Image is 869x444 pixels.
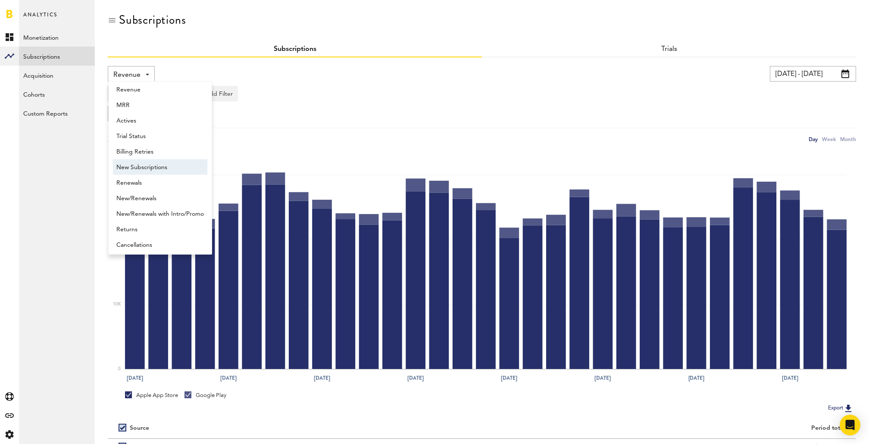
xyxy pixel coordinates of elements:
[220,374,237,382] text: [DATE]
[113,68,141,82] span: Revenue
[840,135,856,144] div: Month
[113,175,207,190] a: Renewals
[119,13,186,27] div: Subscriptions
[116,191,204,206] span: New/Renewals
[822,135,836,144] div: Week
[840,415,860,435] div: Open Intercom Messenger
[113,144,207,159] a: Billing Retries
[113,190,207,206] a: New/Renewals
[19,104,95,123] a: Custom Reports
[501,374,518,382] text: [DATE]
[825,403,856,414] button: Export
[116,113,204,128] span: Actives
[113,82,207,97] a: Revenue
[127,374,143,382] text: [DATE]
[125,391,178,399] div: Apple App Store
[113,159,207,175] a: New Subscriptions
[314,374,330,382] text: [DATE]
[595,374,611,382] text: [DATE]
[116,176,204,190] span: Renewals
[113,206,207,221] a: New/Renewals with Intro/Promo
[113,237,207,252] a: Cancellations
[116,207,204,221] span: New/Renewals with Intro/Promo
[116,238,204,252] span: Cancellations
[116,98,204,113] span: MRR
[661,46,677,53] a: Trials
[200,86,238,101] button: Add Filter
[19,28,95,47] a: Monetization
[116,129,204,144] span: Trial Status
[113,97,207,113] a: MRR
[116,82,204,97] span: Revenue
[113,113,207,128] a: Actives
[809,135,818,144] div: Day
[843,403,853,413] img: Export
[113,221,207,237] a: Returns
[18,6,49,14] span: Support
[23,9,57,28] span: Analytics
[19,85,95,104] a: Cohorts
[113,302,121,307] text: 10K
[113,128,207,144] a: Trial Status
[116,145,204,159] span: Billing Retries
[19,47,95,66] a: Subscriptions
[118,367,121,372] text: 0
[19,66,95,85] a: Acquisition
[782,374,799,382] text: [DATE]
[408,374,424,382] text: [DATE]
[130,425,149,432] div: Source
[116,222,204,237] span: Returns
[493,425,845,432] div: Period total
[274,46,316,53] a: Subscriptions
[184,391,226,399] div: Google Play
[688,374,705,382] text: [DATE]
[116,160,204,175] span: New Subscriptions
